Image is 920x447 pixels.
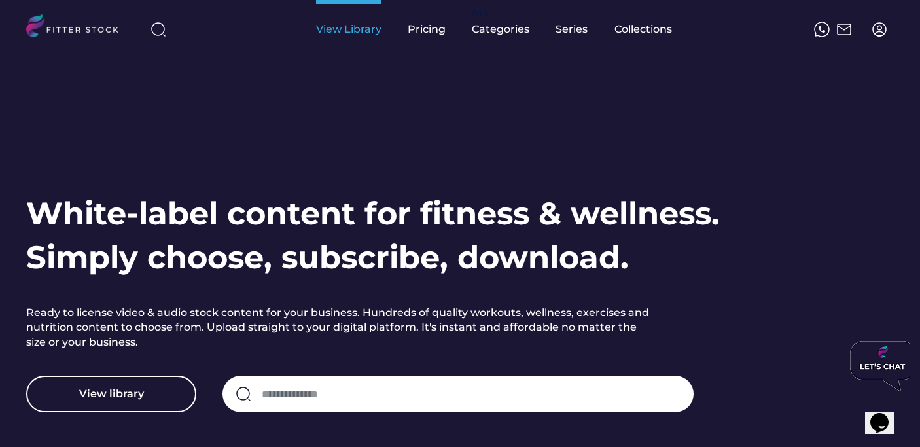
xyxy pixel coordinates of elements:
[472,22,529,37] div: Categories
[556,22,588,37] div: Series
[845,336,910,396] iframe: chat widget
[236,386,251,402] img: search-normal.svg
[614,22,672,37] div: Collections
[150,22,166,37] img: search-normal%203.svg
[26,376,196,412] button: View library
[836,22,852,37] img: Frame%2051.svg
[5,5,71,55] img: Chat attention grabber
[865,395,907,434] iframe: chat widget
[26,14,130,41] img: LOGO.svg
[26,192,720,279] h1: White-label content for fitness & wellness. Simply choose, subscribe, download.
[472,7,489,20] div: fvck
[814,22,830,37] img: meteor-icons_whatsapp%20%281%29.svg
[408,22,446,37] div: Pricing
[872,22,887,37] img: profile-circle.svg
[316,22,381,37] div: View Library
[26,306,654,349] h2: Ready to license video & audio stock content for your business. Hundreds of quality workouts, wel...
